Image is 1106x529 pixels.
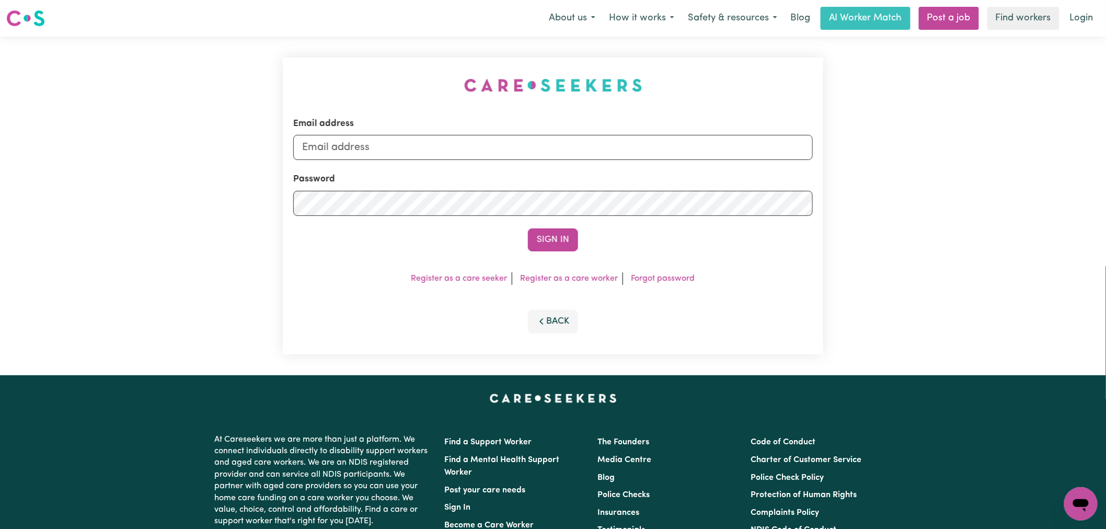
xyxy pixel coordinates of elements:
[444,438,532,446] a: Find a Support Worker
[293,135,813,160] input: Email address
[821,7,911,30] a: AI Worker Match
[751,456,862,464] a: Charter of Customer Service
[751,438,816,446] a: Code of Conduct
[919,7,979,30] a: Post a job
[490,394,617,402] a: Careseekers home page
[542,7,602,29] button: About us
[597,509,639,517] a: Insurances
[6,6,45,30] a: Careseekers logo
[597,491,650,499] a: Police Checks
[411,274,508,283] a: Register as a care seeker
[751,491,857,499] a: Protection of Human Rights
[444,456,559,477] a: Find a Mental Health Support Worker
[597,474,615,482] a: Blog
[597,456,651,464] a: Media Centre
[751,509,820,517] a: Complaints Policy
[784,7,816,30] a: Blog
[681,7,784,29] button: Safety & resources
[1064,487,1098,521] iframe: Button to launch messaging window
[528,228,578,251] button: Sign In
[987,7,1059,30] a: Find workers
[1064,7,1100,30] a: Login
[597,438,649,446] a: The Founders
[6,9,45,28] img: Careseekers logo
[751,474,824,482] a: Police Check Policy
[528,310,578,333] button: Back
[602,7,681,29] button: How it works
[293,117,354,131] label: Email address
[521,274,618,283] a: Register as a care worker
[293,172,335,186] label: Password
[444,486,525,494] a: Post your care needs
[444,503,470,512] a: Sign In
[631,274,695,283] a: Forgot password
